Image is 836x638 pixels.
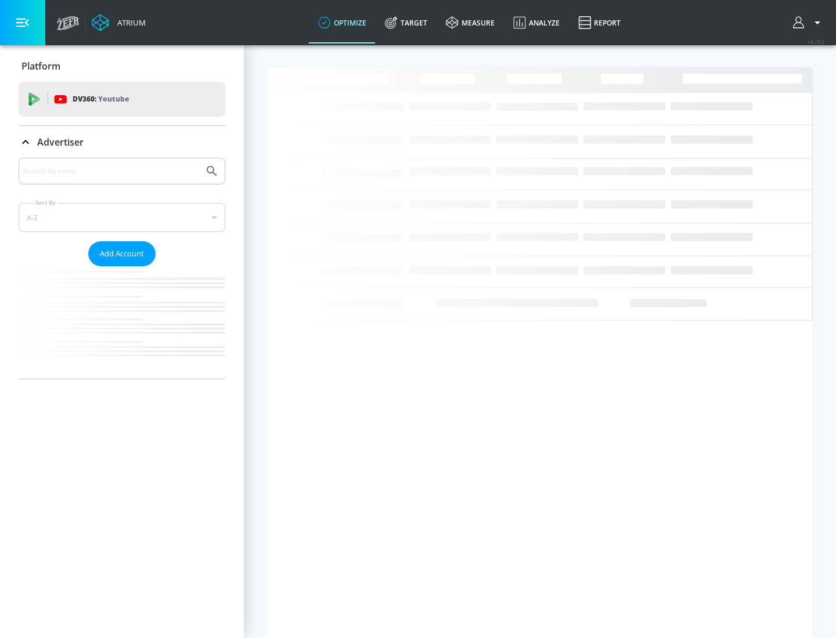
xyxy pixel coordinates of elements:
a: Target [376,2,437,43]
a: Analyze [504,2,569,43]
div: DV360: Youtube [19,82,225,117]
label: Sort By [33,199,58,206]
a: Atrium [92,14,146,31]
a: optimize [309,2,376,43]
p: Advertiser [37,136,84,148]
div: Atrium [113,17,146,28]
p: Youtube [98,93,129,105]
p: Platform [21,60,60,72]
div: Advertiser [19,158,225,379]
input: Search by name [23,164,199,179]
span: Add Account [100,247,144,260]
nav: list of Advertiser [19,266,225,379]
span: v 4.25.2 [808,38,824,45]
a: Report [569,2,630,43]
div: Platform [19,50,225,82]
a: measure [437,2,504,43]
button: Add Account [88,241,156,266]
p: DV360: [73,93,129,106]
div: A-Z [19,203,225,232]
div: Advertiser [19,126,225,158]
